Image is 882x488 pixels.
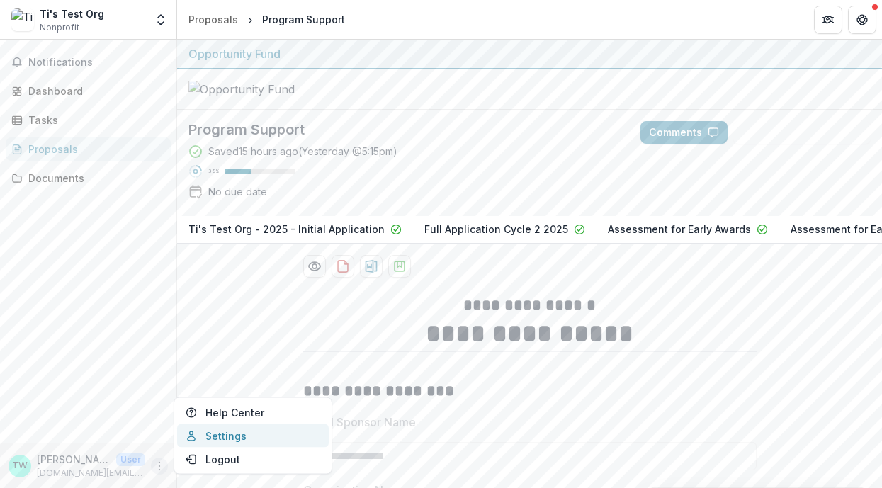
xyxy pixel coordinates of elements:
[188,121,618,138] h2: Program Support
[6,79,171,103] a: Dashboard
[28,142,159,157] div: Proposals
[151,6,171,34] button: Open entity switcher
[116,453,145,466] p: User
[303,255,326,278] button: Preview 4643cee4-a0d1-4553-86d5-d935e9c09484-5.pdf
[183,9,244,30] a: Proposals
[640,121,728,144] button: Comments
[303,414,416,431] p: Fiscal Sponsor Name
[188,222,385,237] p: Ti's Test Org - 2025 - Initial Application
[608,222,751,237] p: Assessment for Early Awards
[183,9,351,30] nav: breadcrumb
[28,84,159,98] div: Dashboard
[11,8,34,31] img: Ti's Test Org
[388,255,411,278] button: download-proposal
[28,171,159,186] div: Documents
[424,222,568,237] p: Full Application Cycle 2 2025
[12,461,28,470] div: Ti Wilhelm
[208,144,397,159] div: Saved 15 hours ago ( Yesterday @ 5:15pm )
[848,6,876,34] button: Get Help
[6,137,171,161] a: Proposals
[208,184,267,199] div: No due date
[28,57,165,69] span: Notifications
[6,51,171,74] button: Notifications
[360,255,383,278] button: download-proposal
[188,45,871,62] div: Opportunity Fund
[40,21,79,34] span: Nonprofit
[40,6,104,21] div: Ti's Test Org
[6,166,171,190] a: Documents
[814,6,842,34] button: Partners
[262,12,345,27] div: Program Support
[733,121,871,144] button: Answer Suggestions
[6,108,171,132] a: Tasks
[332,255,354,278] button: download-proposal
[188,81,330,98] img: Opportunity Fund
[28,113,159,127] div: Tasks
[151,458,168,475] button: More
[188,12,238,27] div: Proposals
[37,467,145,480] p: [DOMAIN_NAME][EMAIL_ADDRESS][DOMAIN_NAME]
[37,452,111,467] p: [PERSON_NAME]
[208,166,219,176] p: 38 %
